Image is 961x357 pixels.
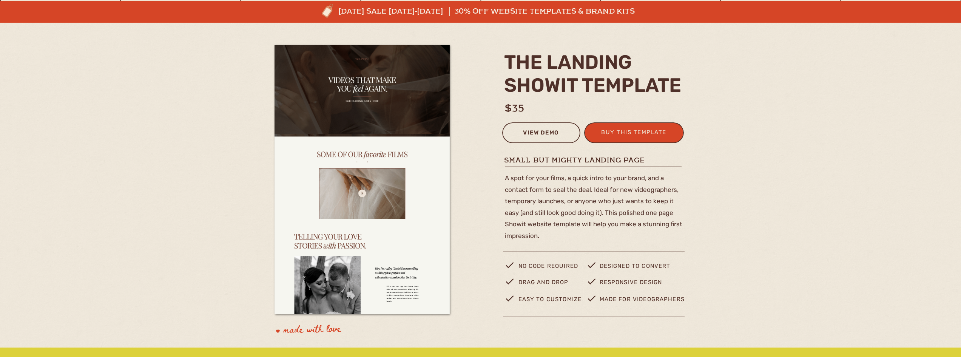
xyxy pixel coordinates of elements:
[507,128,575,140] a: view demo
[283,322,391,340] p: made with love
[600,261,685,276] p: designed to convert
[505,172,685,243] p: A spot for your films, a quick intro to your brand, and a contact form to seal the deal. Ideal fo...
[505,101,688,110] h1: $35
[455,7,642,16] a: 30% off website templates & brand kits
[600,277,668,291] p: Responsive design
[518,277,577,291] p: drag and drop
[504,51,686,96] h2: the landing Showit template
[518,294,585,310] p: easy to customize
[597,127,671,140] a: buy this template
[518,261,587,276] p: no code required
[600,294,701,310] p: made for videographers
[339,7,468,16] a: [DATE] sale [DATE]-[DATE]
[504,155,684,165] h1: small but mighty landing page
